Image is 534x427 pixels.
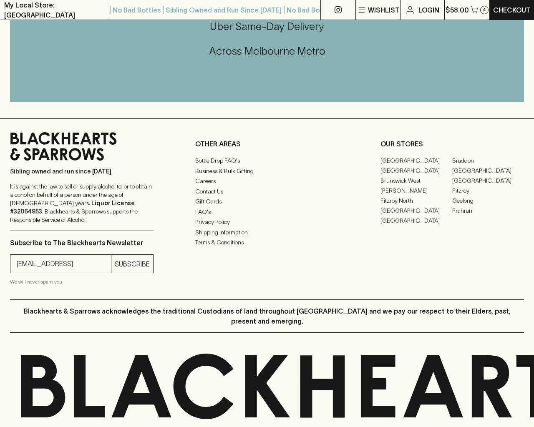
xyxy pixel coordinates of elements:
[380,166,452,176] a: [GEOGRAPHIC_DATA]
[10,238,154,248] p: Subscribe to The Blackhearts Newsletter
[195,139,339,149] p: OTHER AREAS
[195,207,339,217] a: FAQ's
[483,8,486,12] p: 4
[452,176,524,186] a: [GEOGRAPHIC_DATA]
[195,197,339,207] a: Gift Cards
[452,186,524,196] a: Fitzroy
[380,216,452,226] a: [GEOGRAPHIC_DATA]
[380,176,452,186] a: Brunswick West
[418,5,439,15] p: Login
[452,166,524,176] a: [GEOGRAPHIC_DATA]
[195,176,339,186] a: Careers
[452,156,524,166] a: Braddon
[17,257,111,271] input: e.g. jane@blackheartsandsparrows.com.au
[195,156,339,166] a: Bottle Drop FAQ's
[10,20,524,33] h5: Uber Same-Day Delivery
[368,5,400,15] p: Wishlist
[10,278,154,286] p: We will never spam you
[16,306,518,326] p: Blackhearts & Sparrows acknowledges the traditional Custodians of land throughout [GEOGRAPHIC_DAT...
[452,196,524,206] a: Geelong
[195,217,339,227] a: Privacy Policy
[195,227,339,237] a: Shipping Information
[195,186,339,196] a: Contact Us
[380,139,524,149] p: OUR STORES
[10,167,154,176] p: Sibling owned and run since [DATE]
[10,44,524,58] h5: Across Melbourne Metro
[380,156,452,166] a: [GEOGRAPHIC_DATA]
[452,206,524,216] a: Prahran
[380,196,452,206] a: Fitzroy North
[10,182,154,224] p: It is against the law to sell or supply alcohol to, or to obtain alcohol on behalf of a person un...
[493,5,531,15] p: Checkout
[115,259,150,269] p: SUBSCRIBE
[195,238,339,248] a: Terms & Conditions
[380,206,452,216] a: [GEOGRAPHIC_DATA]
[380,186,452,196] a: [PERSON_NAME]
[446,5,469,15] p: $58.00
[195,166,339,176] a: Business & Bulk Gifting
[111,255,153,273] button: SUBSCRIBE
